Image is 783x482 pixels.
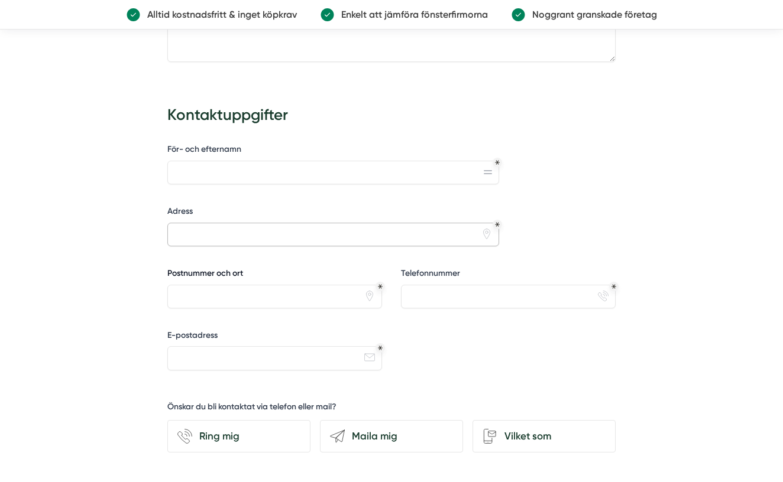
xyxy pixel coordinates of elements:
div: Obligatoriskt [378,346,383,350]
p: Enkelt att jämföra fönsterfirmorna [334,7,488,22]
label: För- och efternamn [167,144,499,158]
div: Obligatoriskt [611,284,616,289]
div: Obligatoriskt [495,222,500,227]
label: Adress [167,206,499,220]
label: Postnummer och ort [167,268,382,282]
div: Obligatoriskt [495,160,500,165]
h5: Önskar du bli kontaktat via telefon eller mail? [167,401,337,416]
label: E-postadress [167,330,382,344]
div: Obligatoriskt [378,284,383,289]
label: Telefonnummer [401,268,616,282]
h3: Kontaktuppgifter [167,100,616,133]
p: Noggrant granskade företag [525,7,657,22]
p: Alltid kostnadsfritt & inget köpkrav [140,7,297,22]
